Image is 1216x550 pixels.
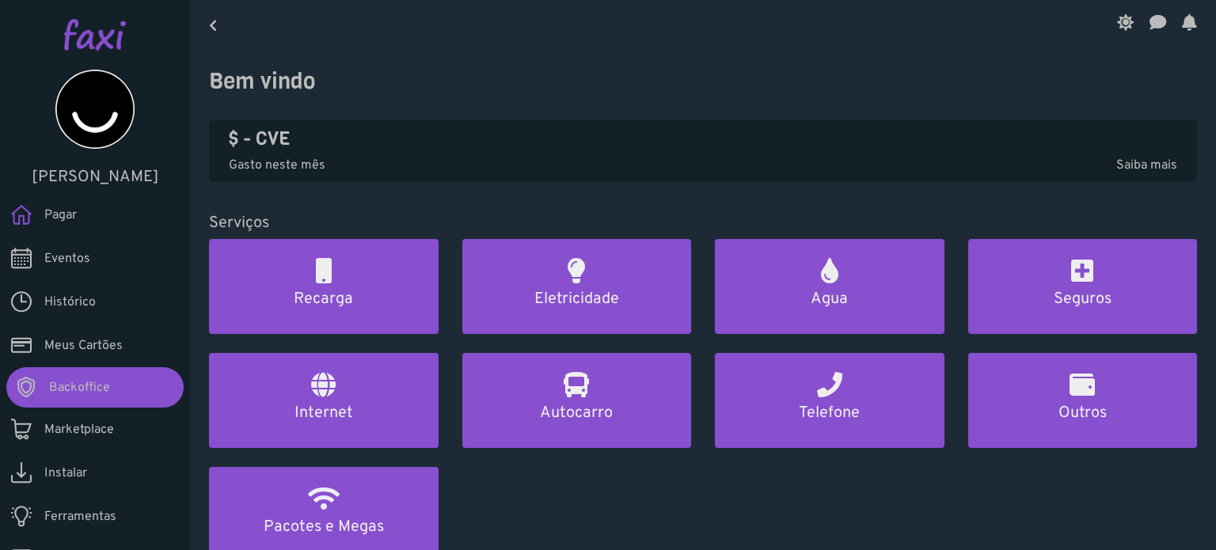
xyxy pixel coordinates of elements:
p: Gasto neste mês [229,156,1177,175]
a: Eletricidade [462,239,692,334]
h5: Telefone [734,404,925,423]
h3: Bem vindo [209,68,1197,95]
h5: Autocarro [481,404,673,423]
span: Ferramentas [44,507,116,526]
span: Histórico [44,293,96,312]
h5: Agua [734,290,925,309]
span: Pagar [44,206,77,225]
a: Agua [715,239,944,334]
h5: Serviços [209,214,1197,233]
h4: $ - CVE [229,127,1177,150]
a: Outros [968,353,1198,448]
h5: Internet [228,404,420,423]
a: [PERSON_NAME] [24,70,166,187]
span: Backoffice [49,378,110,397]
a: $ - CVE Gasto neste mêsSaiba mais [229,127,1177,176]
a: Backoffice [6,367,184,408]
h5: Pacotes e Megas [228,518,420,537]
a: Telefone [715,353,944,448]
a: Recarga [209,239,439,334]
h5: Outros [987,404,1179,423]
h5: Recarga [228,290,420,309]
a: Autocarro [462,353,692,448]
h5: Seguros [987,290,1179,309]
span: Instalar [44,464,87,483]
span: Marketplace [44,420,114,439]
span: Eventos [44,249,90,268]
h5: [PERSON_NAME] [24,168,166,187]
h5: Eletricidade [481,290,673,309]
span: Saiba mais [1116,156,1177,175]
a: Seguros [968,239,1198,334]
span: Meus Cartões [44,336,123,355]
a: Internet [209,353,439,448]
